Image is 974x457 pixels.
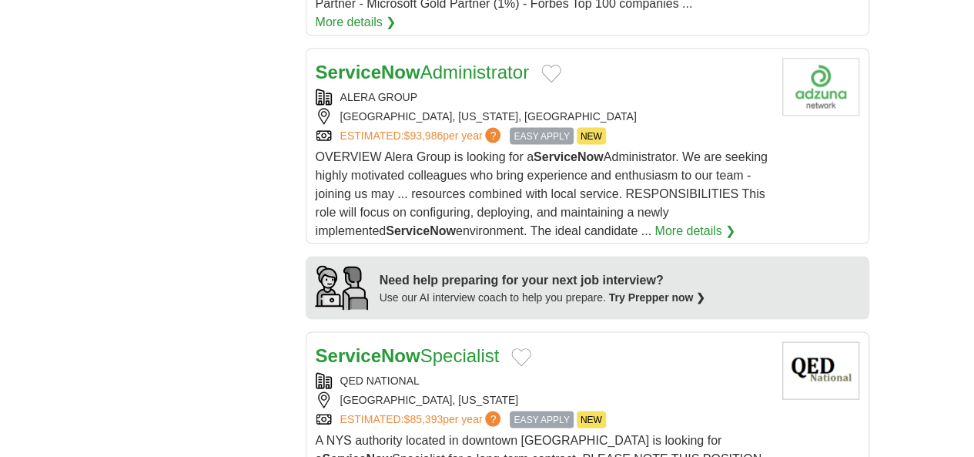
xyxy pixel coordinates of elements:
[316,61,420,82] strong: ServiceNow
[534,150,604,163] strong: ServiceNow
[316,13,397,32] a: More details ❯
[386,223,456,237] strong: ServiceNow
[577,127,606,144] span: NEW
[403,129,443,141] span: $93,986
[340,127,504,144] a: ESTIMATED:$93,986per year?
[782,341,859,399] img: QED National logo
[609,291,706,303] a: Try Prepper now ❯
[485,411,500,426] span: ?
[541,64,561,82] button: Add to favorite jobs
[316,108,770,124] div: [GEOGRAPHIC_DATA], [US_STATE], [GEOGRAPHIC_DATA]
[340,374,420,386] a: QED NATIONAL
[316,344,420,365] strong: ServiceNow
[316,344,500,365] a: ServiceNowSpecialist
[316,89,770,105] div: ALERA GROUP
[380,271,706,289] div: Need help preparing for your next job interview?
[340,411,504,428] a: ESTIMATED:$85,393per year?
[316,391,770,408] div: [GEOGRAPHIC_DATA], [US_STATE]
[316,61,529,82] a: ServiceNowAdministrator
[316,150,768,237] span: OVERVIEW Alera Group is looking for a Administrator. We are seeking highly motivated colleagues w...
[510,127,573,144] span: EASY APPLY
[782,58,859,116] img: Company logo
[380,289,706,305] div: Use our AI interview coach to help you prepare.
[654,221,735,240] a: More details ❯
[577,411,606,428] span: NEW
[485,127,500,143] span: ?
[510,411,573,428] span: EASY APPLY
[511,348,531,366] button: Add to favorite jobs
[403,412,443,425] span: $85,393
